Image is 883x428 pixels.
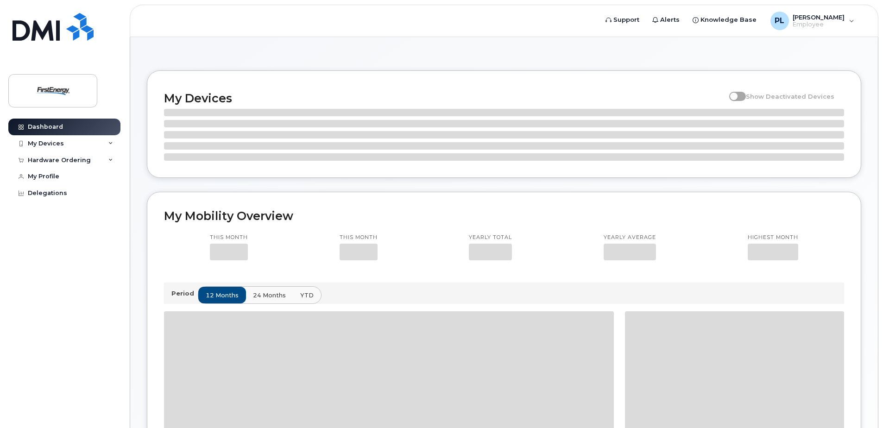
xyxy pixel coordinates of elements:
p: Yearly total [469,234,512,241]
p: Yearly average [604,234,656,241]
h2: My Devices [164,91,725,105]
p: Highest month [748,234,798,241]
p: This month [340,234,378,241]
p: This month [210,234,248,241]
p: Period [171,289,198,298]
h2: My Mobility Overview [164,209,844,223]
span: Show Deactivated Devices [746,93,834,100]
span: YTD [300,291,314,300]
input: Show Deactivated Devices [729,88,737,95]
span: 24 months [253,291,286,300]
